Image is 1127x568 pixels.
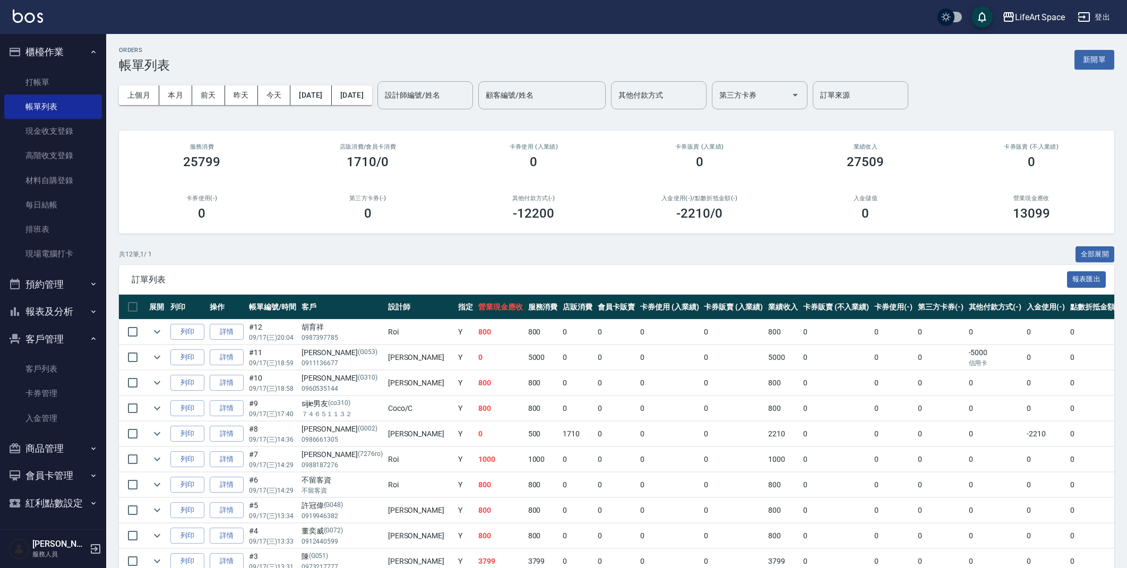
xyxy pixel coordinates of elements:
[463,143,604,150] h2: 卡券使用 (入業績)
[210,349,244,366] a: 詳情
[132,274,1067,285] span: 訂單列表
[258,85,291,105] button: 今天
[872,498,915,523] td: 0
[701,472,765,497] td: 0
[246,320,299,345] td: #12
[455,371,476,395] td: Y
[476,320,526,345] td: 800
[299,295,385,320] th: 客戶
[302,347,383,358] div: [PERSON_NAME]
[1074,54,1114,64] a: 新開單
[132,143,272,150] h3: 服務消費
[207,295,246,320] th: 操作
[149,349,165,365] button: expand row
[183,154,220,169] h3: 25799
[915,447,966,472] td: 0
[476,345,526,370] td: 0
[872,447,915,472] td: 0
[595,447,638,472] td: 0
[168,295,207,320] th: 列印
[701,371,765,395] td: 0
[246,295,299,320] th: 帳單編號/時間
[358,424,377,435] p: (G002)
[630,143,770,150] h2: 卡券販賣 (入業績)
[765,421,801,446] td: 2210
[476,472,526,497] td: 800
[302,384,383,393] p: 0960535144
[476,447,526,472] td: 1000
[966,320,1025,345] td: 0
[302,486,383,495] p: 不留客資
[210,502,244,519] a: 詳情
[801,295,872,320] th: 卡券販賣 (不入業績)
[192,85,225,105] button: 前天
[560,295,595,320] th: 店販消費
[4,435,102,462] button: 商品管理
[149,477,165,493] button: expand row
[385,295,455,320] th: 設計師
[801,447,872,472] td: 0
[298,195,438,202] h2: 第三方卡券(-)
[638,295,702,320] th: 卡券使用 (入業績)
[119,47,170,54] h2: ORDERS
[638,472,702,497] td: 0
[961,195,1102,202] h2: 營業現金應收
[801,523,872,548] td: 0
[249,333,296,342] p: 09/17 (三) 20:04
[4,271,102,298] button: 預約管理
[455,498,476,523] td: Y
[476,396,526,421] td: 800
[560,320,595,345] td: 0
[1015,11,1065,24] div: LifeArt Space
[1068,396,1126,421] td: 0
[1068,472,1126,497] td: 0
[246,523,299,548] td: #4
[787,87,804,104] button: Open
[701,320,765,345] td: 0
[966,523,1025,548] td: 0
[1024,320,1068,345] td: 0
[1024,295,1068,320] th: 入金使用(-)
[4,489,102,517] button: 紅利點數設定
[170,426,204,442] button: 列印
[1024,498,1068,523] td: 0
[966,472,1025,497] td: 0
[302,322,383,333] div: 胡育祥
[701,345,765,370] td: 0
[765,447,801,472] td: 1000
[560,447,595,472] td: 0
[701,498,765,523] td: 0
[455,295,476,320] th: 指定
[638,320,702,345] td: 0
[801,396,872,421] td: 0
[526,396,561,421] td: 800
[526,345,561,370] td: 5000
[560,421,595,446] td: 1710
[966,396,1025,421] td: 0
[969,358,1022,368] p: 信用卡
[385,345,455,370] td: [PERSON_NAME]
[324,526,343,537] p: (G072)
[966,498,1025,523] td: 0
[1024,345,1068,370] td: 0
[385,371,455,395] td: [PERSON_NAME]
[4,242,102,266] a: 現場電腦打卡
[246,345,299,370] td: #11
[595,371,638,395] td: 0
[210,451,244,468] a: 詳情
[4,357,102,381] a: 客戶列表
[630,195,770,202] h2: 入金使用(-) /點數折抵金額(-)
[1028,154,1035,169] h3: 0
[32,539,87,549] h5: [PERSON_NAME]
[526,295,561,320] th: 服務消費
[1024,523,1068,548] td: 0
[1068,498,1126,523] td: 0
[701,295,765,320] th: 卡券販賣 (入業績)
[701,523,765,548] td: 0
[455,345,476,370] td: Y
[246,472,299,497] td: #6
[385,447,455,472] td: Roi
[347,154,389,169] h3: 1710/0
[595,498,638,523] td: 0
[966,295,1025,320] th: 其他付款方式(-)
